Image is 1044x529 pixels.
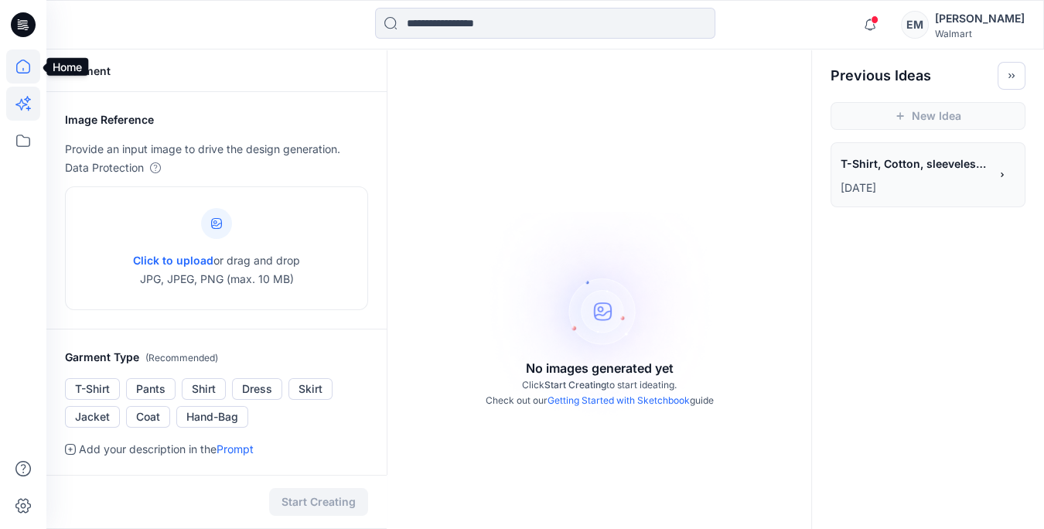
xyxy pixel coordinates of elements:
p: Provide an input image to drive the design generation. [65,140,368,159]
button: Pants [126,378,176,400]
p: Add your description in the [79,440,254,459]
button: Skirt [288,378,333,400]
button: Shirt [182,378,226,400]
a: Prompt [217,442,254,456]
h2: Garment Type [65,348,368,367]
button: Hand-Bag [176,406,248,428]
span: ( Recommended ) [145,352,218,363]
p: No images generated yet [526,359,674,377]
p: Data Protection [65,159,144,177]
div: EM [901,11,929,39]
span: Start Creating [544,379,606,391]
p: Click to start ideating. Check out our guide [486,377,714,408]
div: [PERSON_NAME] [935,9,1025,28]
div: Walmart [935,28,1025,39]
button: Toggle idea bar [998,62,1025,90]
p: July 22, 2025 [841,179,989,197]
h2: Image Reference [65,111,368,129]
p: or drag and drop JPG, JPEG, PNG (max. 10 MB) [133,251,300,288]
button: Jacket [65,406,120,428]
a: Getting Started with Sketchbook [548,394,690,406]
span: Click to upload [133,254,213,267]
button: Coat [126,406,170,428]
h2: Previous Ideas [831,67,931,85]
button: Dress [232,378,282,400]
span: T-Shirt, Cotton, sleeveless tee [841,152,988,175]
button: T-Shirt [65,378,120,400]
